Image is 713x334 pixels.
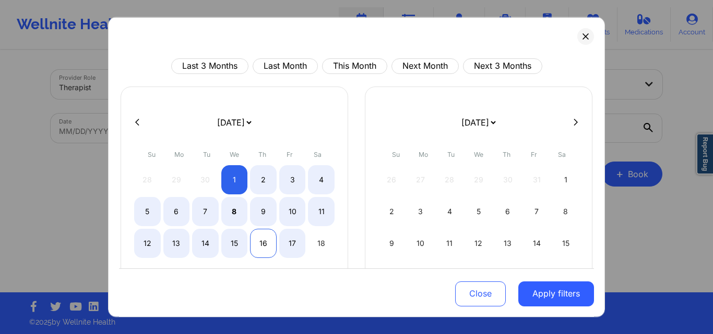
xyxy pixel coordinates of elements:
div: Fri Oct 24 2025 [279,260,306,289]
div: Thu Nov 13 2025 [494,228,521,257]
div: Wed Oct 15 2025 [221,228,248,257]
div: Tue Nov 11 2025 [436,228,463,257]
div: Sat Oct 25 2025 [308,260,335,289]
abbr: Friday [531,150,537,158]
div: Thu Oct 02 2025 [250,165,277,194]
div: Wed Nov 19 2025 [466,260,492,289]
div: Sat Nov 01 2025 [552,165,579,194]
abbr: Monday [174,150,184,158]
div: Sat Nov 22 2025 [552,260,579,289]
div: Sun Oct 19 2025 [134,260,161,289]
div: Tue Nov 18 2025 [436,260,463,289]
button: Apply filters [518,281,594,306]
abbr: Sunday [392,150,400,158]
div: Fri Nov 21 2025 [524,260,550,289]
div: Sat Oct 04 2025 [308,165,335,194]
div: Wed Oct 01 2025 [221,165,248,194]
div: Fri Nov 14 2025 [524,228,550,257]
div: Fri Oct 17 2025 [279,228,306,257]
div: Sat Nov 08 2025 [552,196,579,226]
div: Mon Nov 17 2025 [408,260,434,289]
abbr: Saturday [314,150,322,158]
abbr: Saturday [558,150,566,158]
abbr: Sunday [148,150,156,158]
div: Wed Oct 08 2025 [221,196,248,226]
div: Sun Nov 16 2025 [378,260,405,289]
div: Fri Nov 07 2025 [524,196,550,226]
button: Last Month [253,58,318,73]
div: Tue Oct 21 2025 [192,260,219,289]
div: Sun Nov 09 2025 [378,228,405,257]
div: Mon Nov 10 2025 [408,228,434,257]
div: Tue Oct 07 2025 [192,196,219,226]
div: Wed Nov 12 2025 [466,228,492,257]
button: Last 3 Months [171,58,248,73]
div: Wed Nov 05 2025 [466,196,492,226]
button: Next Month [391,58,459,73]
div: Thu Oct 16 2025 [250,228,277,257]
div: Thu Oct 09 2025 [250,196,277,226]
div: Sun Oct 05 2025 [134,196,161,226]
div: Tue Oct 14 2025 [192,228,219,257]
button: This Month [322,58,387,73]
div: Wed Oct 22 2025 [221,260,248,289]
div: Mon Nov 03 2025 [408,196,434,226]
abbr: Thursday [503,150,510,158]
div: Mon Oct 13 2025 [163,228,190,257]
div: Sat Oct 11 2025 [308,196,335,226]
abbr: Monday [419,150,428,158]
abbr: Tuesday [447,150,455,158]
div: Mon Oct 20 2025 [163,260,190,289]
abbr: Tuesday [203,150,210,158]
div: Sat Nov 15 2025 [552,228,579,257]
abbr: Wednesday [230,150,239,158]
div: Thu Nov 20 2025 [494,260,521,289]
div: Mon Oct 06 2025 [163,196,190,226]
button: Close [455,281,506,306]
div: Tue Nov 04 2025 [436,196,463,226]
button: Next 3 Months [463,58,542,73]
div: Sun Nov 02 2025 [378,196,405,226]
div: Fri Oct 10 2025 [279,196,306,226]
div: Thu Nov 06 2025 [494,196,521,226]
abbr: Wednesday [474,150,483,158]
abbr: Friday [287,150,293,158]
div: Fri Oct 03 2025 [279,165,306,194]
div: Thu Oct 23 2025 [250,260,277,289]
abbr: Thursday [258,150,266,158]
div: Sun Oct 12 2025 [134,228,161,257]
div: Sat Oct 18 2025 [308,228,335,257]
